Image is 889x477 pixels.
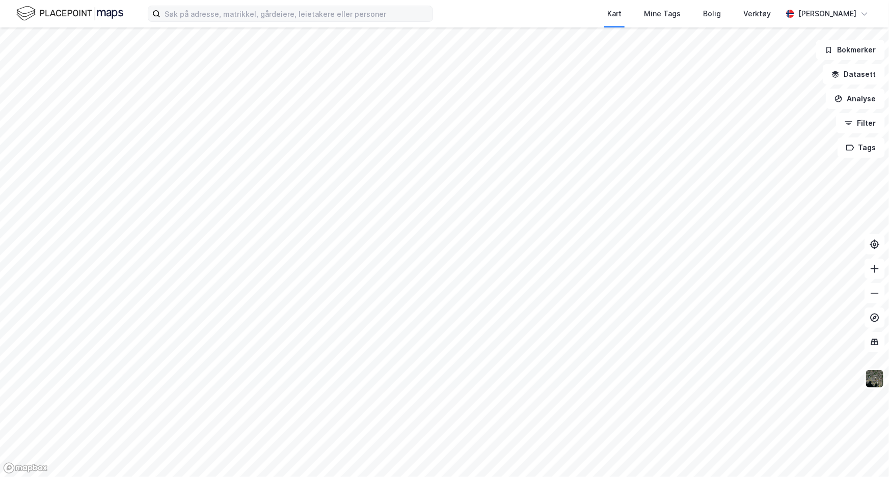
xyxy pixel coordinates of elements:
[743,8,771,20] div: Verktøy
[838,137,885,158] button: Tags
[865,369,884,388] img: 9k=
[816,40,885,60] button: Bokmerker
[160,6,433,21] input: Søk på adresse, matrikkel, gårdeiere, leietakere eller personer
[838,428,889,477] iframe: Chat Widget
[823,64,885,85] button: Datasett
[703,8,721,20] div: Bolig
[836,113,885,133] button: Filter
[644,8,681,20] div: Mine Tags
[16,5,123,22] img: logo.f888ab2527a4732fd821a326f86c7f29.svg
[798,8,856,20] div: [PERSON_NAME]
[826,89,885,109] button: Analyse
[3,462,48,474] a: Mapbox homepage
[607,8,622,20] div: Kart
[838,428,889,477] div: Kontrollprogram for chat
